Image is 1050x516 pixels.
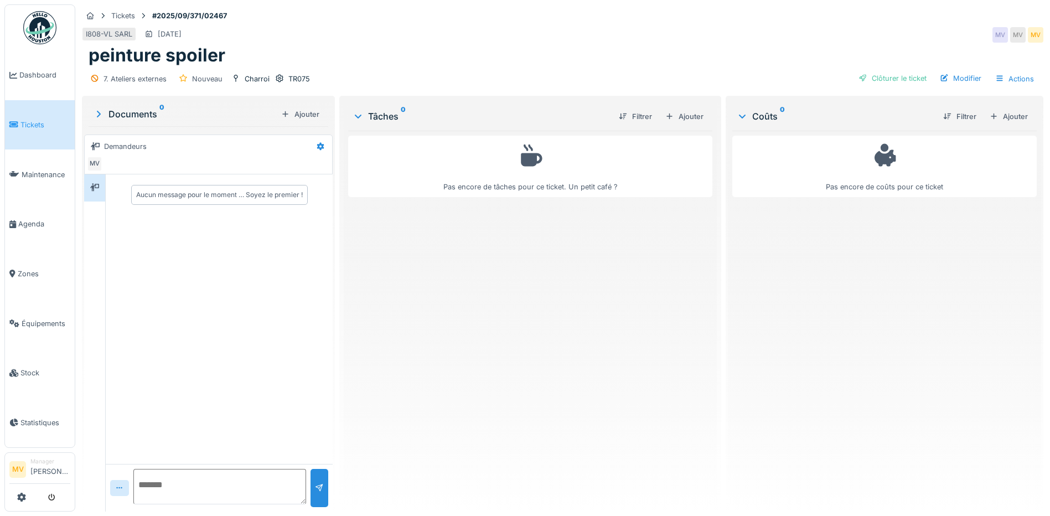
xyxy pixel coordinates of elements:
[5,199,75,249] a: Agenda
[5,249,75,299] a: Zones
[93,107,277,121] div: Documents
[1010,27,1026,43] div: MV
[992,27,1008,43] div: MV
[5,50,75,100] a: Dashboard
[5,398,75,448] a: Statistiques
[22,169,70,180] span: Maintenance
[661,109,708,124] div: Ajouter
[30,457,70,481] li: [PERSON_NAME]
[22,318,70,329] span: Équipements
[990,71,1039,87] div: Actions
[935,71,986,86] div: Modifier
[19,70,70,80] span: Dashboard
[104,74,167,84] div: 7. Ateliers externes
[1028,27,1043,43] div: MV
[353,110,610,123] div: Tâches
[111,11,135,21] div: Tickets
[18,219,70,229] span: Agenda
[737,110,934,123] div: Coûts
[20,368,70,378] span: Stock
[136,190,303,200] div: Aucun message pour le moment … Soyez le premier !
[20,120,70,130] span: Tickets
[20,417,70,428] span: Statistiques
[939,109,981,124] div: Filtrer
[148,11,231,21] strong: #2025/09/371/02467
[288,74,310,84] div: TR075
[159,107,164,121] sup: 0
[245,74,270,84] div: Charroi
[985,109,1032,124] div: Ajouter
[5,348,75,398] a: Stock
[158,29,182,39] div: [DATE]
[89,45,225,66] h1: peinture spoiler
[9,457,70,484] a: MV Manager[PERSON_NAME]
[30,457,70,466] div: Manager
[780,110,785,123] sup: 0
[104,141,147,152] div: Demandeurs
[192,74,223,84] div: Nouveau
[86,29,132,39] div: I808-VL SARL
[277,107,324,122] div: Ajouter
[23,11,56,44] img: Badge_color-CXgf-gQk.svg
[87,156,102,172] div: MV
[5,298,75,348] a: Équipements
[401,110,406,123] sup: 0
[9,461,26,478] li: MV
[5,149,75,199] a: Maintenance
[18,269,70,279] span: Zones
[5,100,75,150] a: Tickets
[739,141,1030,192] div: Pas encore de coûts pour ce ticket
[854,71,931,86] div: Clôturer le ticket
[614,109,656,124] div: Filtrer
[355,141,705,192] div: Pas encore de tâches pour ce ticket. Un petit café ?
